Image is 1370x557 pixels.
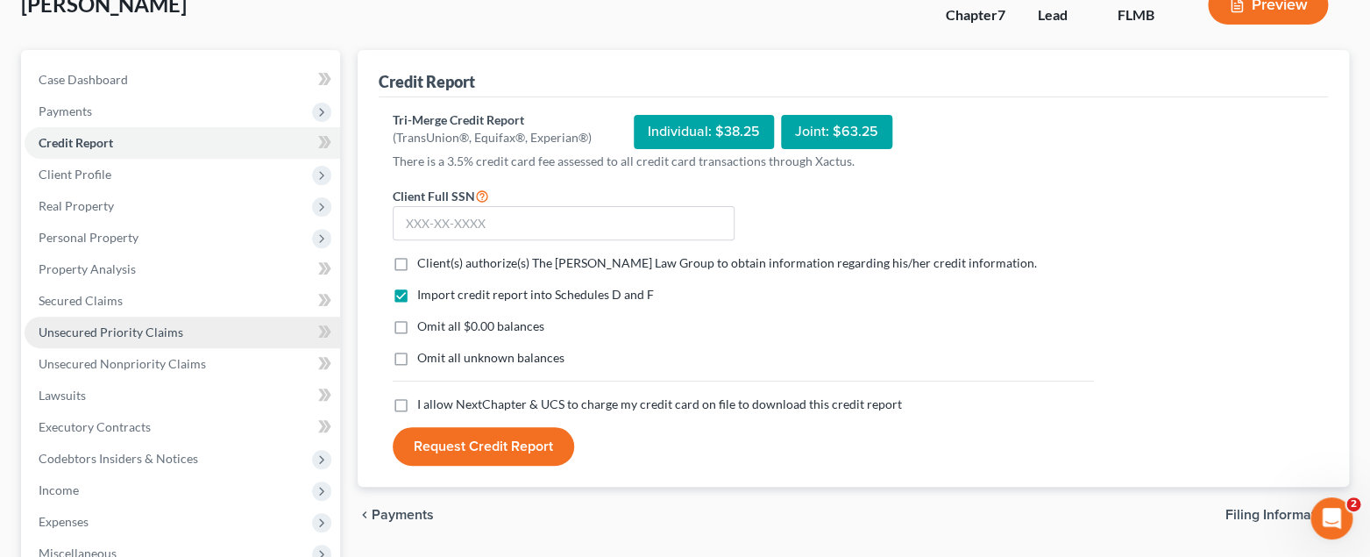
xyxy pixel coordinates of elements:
[39,293,123,308] span: Secured Claims
[25,380,340,411] a: Lawsuits
[1037,5,1089,25] div: Lead
[358,508,434,522] button: chevron_left Payments
[39,451,198,466] span: Codebtors Insiders & Notices
[393,129,592,146] div: (TransUnion®, Equifax®, Experian®)
[417,287,654,302] span: Import credit report into Schedules D and F
[1225,508,1335,522] span: Filing Information
[39,419,151,434] span: Executory Contracts
[781,115,892,149] div: Joint: $63.25
[1117,5,1180,25] div: FLMB
[39,135,113,150] span: Credit Report
[393,427,574,466] button: Request Credit Report
[417,255,1037,270] span: Client(s) authorize(s) The [PERSON_NAME] Law Group to obtain information regarding his/her credit...
[25,411,340,443] a: Executory Contracts
[25,127,340,159] a: Credit Report
[393,206,735,241] input: XXX-XX-XXXX
[358,508,372,522] i: chevron_left
[39,325,183,339] span: Unsecured Priority Claims
[25,317,340,348] a: Unsecured Priority Claims
[25,254,340,285] a: Property Analysis
[417,350,564,365] span: Omit all unknown balances
[25,285,340,317] a: Secured Claims
[39,261,136,276] span: Property Analysis
[25,64,340,96] a: Case Dashboard
[39,72,128,87] span: Case Dashboard
[39,356,206,371] span: Unsecured Nonpriority Claims
[945,5,1009,25] div: Chapter
[997,6,1004,23] span: 7
[417,318,544,333] span: Omit all $0.00 balances
[1310,497,1352,539] iframe: Intercom live chat
[39,198,114,213] span: Real Property
[393,189,475,204] span: Client Full SSN
[393,153,1094,170] p: There is a 3.5% credit card fee assessed to all credit card transactions through Xactus.
[372,508,434,522] span: Payments
[1346,497,1360,511] span: 2
[39,514,89,529] span: Expenses
[39,482,79,497] span: Income
[39,388,86,403] span: Lawsuits
[39,104,92,118] span: Payments
[379,71,475,92] div: Credit Report
[417,396,902,411] span: I allow NextChapter & UCS to charge my credit card on file to download this credit report
[25,348,340,380] a: Unsecured Nonpriority Claims
[393,111,592,129] div: Tri-Merge Credit Report
[1225,508,1349,522] button: Filing Information chevron_right
[39,230,138,245] span: Personal Property
[39,167,111,182] span: Client Profile
[634,115,774,149] div: Individual: $38.25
